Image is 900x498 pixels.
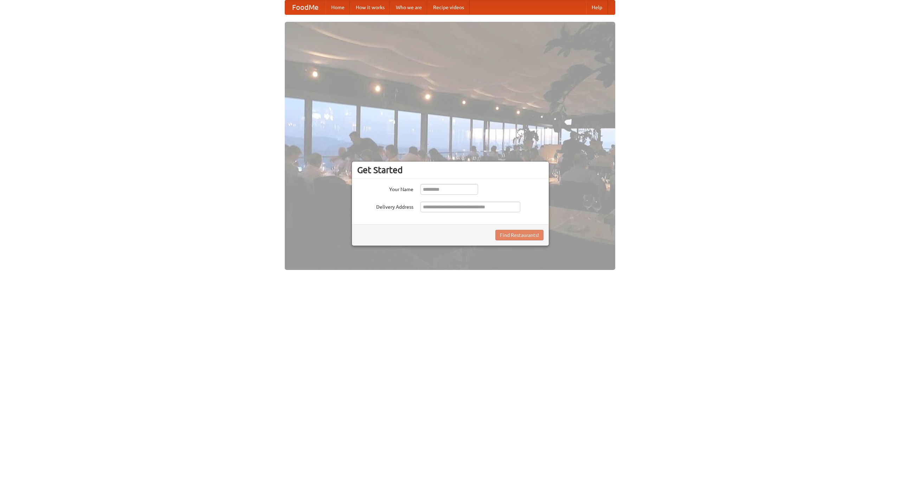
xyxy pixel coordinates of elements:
label: Your Name [357,184,413,193]
button: Find Restaurants! [495,230,544,240]
a: FoodMe [285,0,326,14]
a: How it works [350,0,390,14]
a: Who we are [390,0,427,14]
a: Help [586,0,608,14]
a: Home [326,0,350,14]
label: Delivery Address [357,202,413,210]
h3: Get Started [357,165,544,175]
a: Recipe videos [427,0,470,14]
